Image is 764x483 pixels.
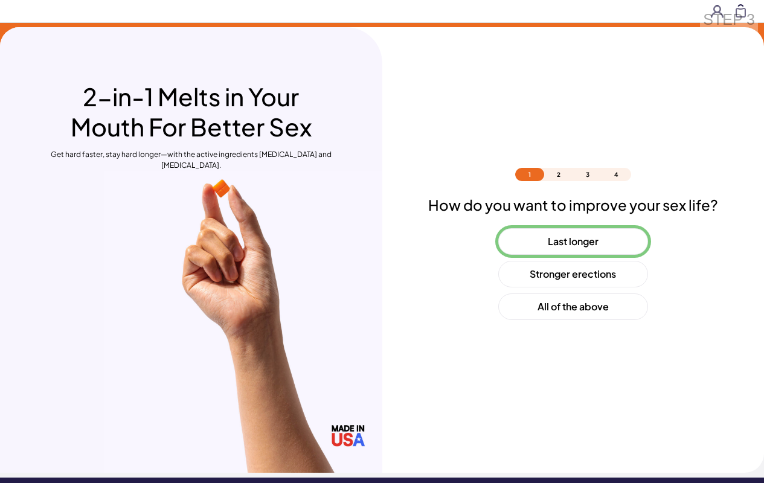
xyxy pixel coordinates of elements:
button: Stronger erections [498,261,648,287]
li: 1 [515,168,544,181]
h2: How do you want to improve your sex life? [428,196,718,214]
img: https://d2vg8gw4qal5ip.cloudfront.net/uploads/2025/02/quiz-img.jpg [104,171,382,473]
p: Get hard faster, stay hard longer—with the active ingredients [MEDICAL_DATA] and [MEDICAL_DATA]. [50,149,332,171]
button: Last longer [498,228,648,255]
button: All of the above [498,293,648,320]
li: 3 [573,168,602,181]
h1: 2-in-1 Melts in Your Mouth For Better Sex [50,82,332,142]
li: 4 [602,168,631,181]
li: 2 [544,168,573,181]
div: STEP 3 [700,6,758,33]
